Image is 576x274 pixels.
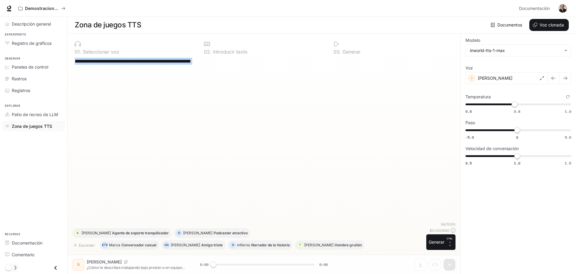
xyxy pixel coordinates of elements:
font: [PERSON_NAME] [478,75,512,81]
font: Velocidad de conversación [465,146,519,151]
button: GenerarCTRL +⏎ [426,234,455,250]
font: 1 [78,49,80,55]
font: METRO [99,243,111,247]
font: Rastros [12,76,27,81]
font: Podcaster atractivo [214,231,248,235]
font: -5.0 [465,135,474,140]
a: Rastros [2,73,65,84]
button: D[PERSON_NAME]Podcaster atractivo [174,228,250,238]
font: Temperatura [465,94,491,99]
font: Zona de juegos TTS [12,124,52,129]
font: 0.6 [465,109,472,114]
font: . [340,49,341,55]
img: Avatar de usuario [559,4,567,13]
font: 64 [441,222,446,226]
font: Conversador casual [121,243,156,247]
font: Registro de gráficos [12,41,52,46]
font: 1.5 [565,161,571,166]
font: Registros [12,88,30,93]
font: 0 [516,135,518,140]
a: Comentario [2,249,65,260]
a: Patio de recreo de LLM [2,109,65,120]
font: Hombre gruñón [335,243,362,247]
button: Restablecer a valores predeterminados [565,94,571,100]
font: 0 [75,49,78,55]
button: METROMarcaConversador casual [100,240,159,250]
font: 0 [333,49,337,55]
button: A[PERSON_NAME]Agente de soporte tranquilizador [72,228,171,238]
font: 3 [337,49,340,55]
font: Paso [465,120,475,125]
font: inworld-tts-1-max [470,48,505,53]
font: Paneles de control [12,64,48,69]
font: [PERSON_NAME] [304,243,333,247]
font: 1.0 [565,109,571,114]
font: Comentario [12,252,34,257]
div: inworld-tts-1-max [466,45,571,56]
font: . [210,49,211,55]
font: Experimento [5,32,26,36]
font: Demostraciones de IA en el mundo [25,6,98,11]
font: H [232,243,234,247]
font: Seleccionar voz [83,49,119,55]
a: Documentación [2,238,65,248]
font: [PERSON_NAME] [183,231,212,235]
font: 0.5 [465,161,472,166]
font: Documentación [519,6,550,11]
font: ⏎ [449,244,451,247]
font: Marca [109,243,120,247]
font: Esconder [79,243,95,248]
font: Amigo triste [201,243,223,247]
font: Introducir texto [213,49,248,55]
font: 0 [204,49,207,55]
font: 2 [207,49,210,55]
button: T[PERSON_NAME]Hombre gruñón [295,240,365,250]
font: Zona de juegos TTS [75,20,141,29]
font: Observar [5,57,20,60]
font: . [80,49,81,55]
font: Oh [164,243,169,247]
a: Documentos [490,19,524,31]
font: Generar [429,239,444,245]
font: A [77,231,79,235]
font: [PERSON_NAME] [171,243,200,247]
font: 1000 [447,222,455,226]
font: 0.8 [514,109,520,114]
a: Zona de juegos TTS [2,121,65,131]
font: Documentación [12,240,42,245]
font: CTRL + [447,237,453,244]
font: $ [430,228,432,233]
font: D [178,231,180,235]
button: Avatar de usuario [557,2,569,14]
font: Voz clonada [540,22,564,27]
font: Modelo [465,38,480,43]
font: Documentos [497,22,522,27]
font: Narrador de la historia [251,243,290,247]
a: Paneles de control [2,62,65,72]
button: HinfiernoNarrador de la historia [228,240,293,250]
a: Registros [2,85,65,96]
font: T [299,243,301,247]
font: 1.0 [514,161,520,166]
span: Alternar modo oscuro [5,264,11,271]
font: Recursos [5,232,20,236]
a: Descripción general [2,19,65,29]
button: Todos los espacios de trabajo [16,2,68,14]
font: Explorar [5,104,20,108]
font: infierno [237,243,250,247]
font: 5.0 [565,135,571,140]
a: Registro de gráficos [2,38,65,48]
font: Voz [465,65,473,70]
font: Generar [343,49,361,55]
font: Agente de soporte tranquilizador [112,231,169,235]
button: Cerrar cajón [49,262,62,274]
font: Patio de recreo de LLM [12,112,58,117]
button: Oh[PERSON_NAME]Amigo triste [161,240,225,250]
button: Voz clonada [529,19,569,31]
a: Documentación [517,2,554,14]
font: [PERSON_NAME] [82,231,111,235]
button: Esconder [72,240,97,250]
font: / [446,222,447,226]
font: Descripción general [12,21,51,26]
font: 0.000640 [432,228,449,233]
